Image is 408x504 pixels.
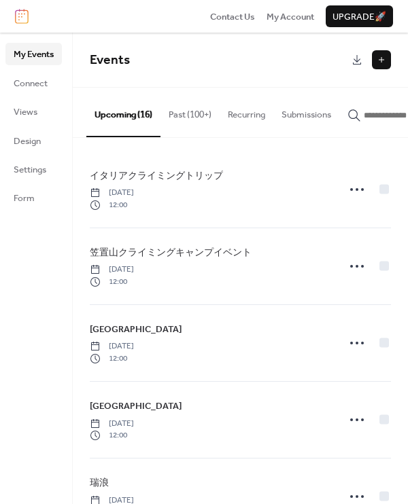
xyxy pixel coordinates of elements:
[273,88,339,135] button: Submissions
[326,5,393,27] button: Upgrade🚀
[160,88,220,135] button: Past (100+)
[90,199,134,211] span: 12:00
[90,323,182,336] span: [GEOGRAPHIC_DATA]
[14,105,37,119] span: Views
[14,48,54,61] span: My Events
[90,340,134,353] span: [DATE]
[90,187,134,199] span: [DATE]
[90,322,182,337] a: [GEOGRAPHIC_DATA]
[210,10,255,24] span: Contact Us
[5,101,62,122] a: Views
[86,88,160,137] button: Upcoming (16)
[14,134,41,148] span: Design
[90,48,130,73] span: Events
[90,476,109,490] span: 瑞浪
[220,88,273,135] button: Recurring
[5,187,62,209] a: Form
[90,245,252,260] a: 笠置山クライミングキャンプイベント
[90,399,182,414] a: [GEOGRAPHIC_DATA]
[333,10,386,24] span: Upgrade 🚀
[90,264,134,276] span: [DATE]
[90,168,223,183] a: イタリアクライミングトリップ
[5,72,62,94] a: Connect
[267,10,314,23] a: My Account
[5,158,62,180] a: Settings
[90,169,223,183] span: イタリアクライミングトリップ
[14,192,35,205] span: Form
[15,9,29,24] img: logo
[90,475,109,490] a: 瑞浪
[14,163,46,177] span: Settings
[14,77,48,90] span: Connect
[90,276,134,288] span: 12:00
[90,418,134,430] span: [DATE]
[90,246,252,259] span: 笠置山クライミングキャンプイベント
[267,10,314,24] span: My Account
[90,399,182,413] span: [GEOGRAPHIC_DATA]
[210,10,255,23] a: Contact Us
[5,43,62,65] a: My Events
[90,353,134,365] span: 12:00
[90,429,134,442] span: 12:00
[5,130,62,151] a: Design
